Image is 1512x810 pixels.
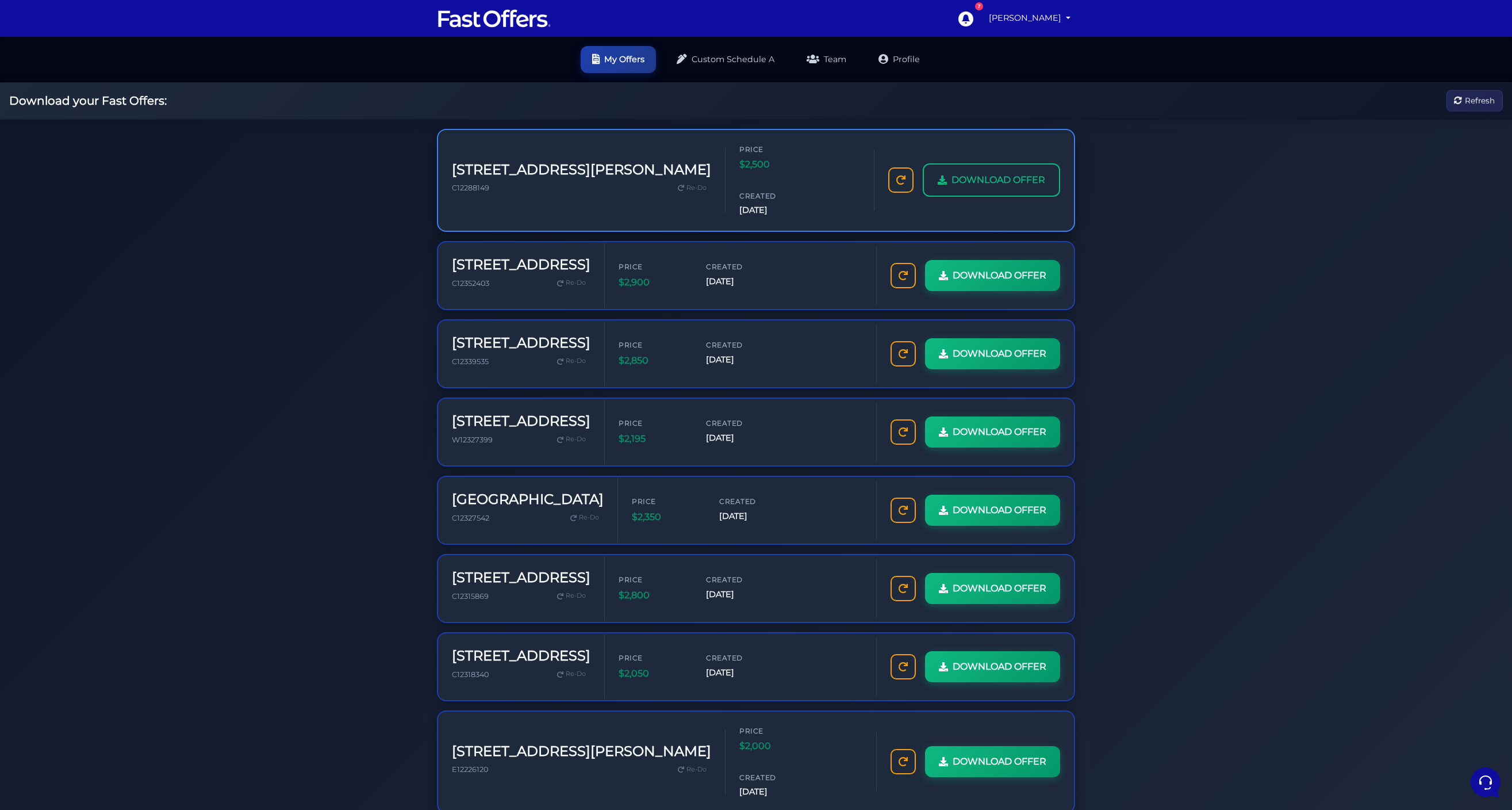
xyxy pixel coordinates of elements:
[673,181,711,196] a: Re-Do
[452,648,590,664] h3: [STREET_ADDRESS]
[452,570,590,586] h3: [STREET_ADDRESS]
[143,161,212,170] a: Open Help Center
[739,739,808,754] span: $2,000
[925,651,1060,682] a: DOWNLOAD OFFER
[619,574,688,585] span: Price
[178,385,193,396] p: Help
[1446,90,1503,112] button: Refresh
[452,357,489,366] span: C12339535
[18,64,93,74] span: Your Conversations
[632,510,701,525] span: $2,350
[953,754,1046,769] span: DOWNLOAD OFFER
[686,183,707,193] span: Re-Do
[452,335,590,351] h3: [STREET_ADDRESS]
[452,743,711,760] h3: [STREET_ADDRESS][PERSON_NAME]
[619,339,688,350] span: Price
[452,184,489,192] span: C12288149
[18,161,78,170] span: Find an Answer
[925,260,1060,291] a: DOWNLOAD OFFER
[452,670,489,679] span: C12318340
[9,369,80,396] button: Home
[452,491,604,508] h3: [GEOGRAPHIC_DATA]
[739,772,808,783] span: Created
[452,435,493,444] span: W12327399
[975,2,983,10] div: 7
[706,339,775,350] span: Created
[984,7,1075,29] a: [PERSON_NAME]
[619,666,688,681] span: $2,050
[706,574,775,585] span: Created
[953,503,1046,518] span: DOWNLOAD OFFER
[18,83,41,106] img: dark
[552,667,590,682] a: Re-Do
[953,659,1046,674] span: DOWNLOAD OFFER
[619,652,688,663] span: Price
[566,356,586,366] span: Re-Do
[739,144,808,155] span: Price
[953,268,1046,283] span: DOWNLOAD OFFER
[673,762,711,777] a: Re-Do
[1465,94,1495,107] span: Refresh
[9,94,167,108] h2: Download your Fast Offers:
[566,278,586,288] span: Re-Do
[953,346,1046,361] span: DOWNLOAD OFFER
[739,190,808,201] span: Created
[26,186,188,197] input: Search for an Article...
[552,354,590,369] a: Re-Do
[739,725,808,736] span: Price
[581,46,656,73] a: My Offers
[452,413,590,430] h3: [STREET_ADDRESS]
[1468,765,1503,800] iframe: Customerly Messenger Launcher
[952,5,978,32] a: 7
[739,157,808,172] span: $2,500
[706,353,775,366] span: [DATE]
[953,425,1046,440] span: DOWNLOAD OFFER
[37,83,60,106] img: dark
[706,418,775,429] span: Created
[452,592,489,601] span: C12315869
[719,510,788,523] span: [DATE]
[99,385,132,396] p: Messages
[619,261,688,272] span: Price
[925,746,1060,777] a: DOWNLOAD OFFER
[923,163,1060,197] a: DOWNLOAD OFFER
[925,573,1060,604] a: DOWNLOAD OFFER
[80,369,151,396] button: Messages
[739,785,808,798] span: [DATE]
[739,204,808,217] span: [DATE]
[566,591,586,601] span: Re-Do
[619,431,688,446] span: $2,195
[706,431,775,445] span: [DATE]
[706,666,775,679] span: [DATE]
[706,588,775,601] span: [DATE]
[632,496,701,507] span: Price
[34,385,54,396] p: Home
[452,257,590,273] h3: [STREET_ADDRESS]
[566,510,604,525] a: Re-Do
[566,669,586,679] span: Re-Do
[619,418,688,429] span: Price
[566,434,586,445] span: Re-Do
[953,581,1046,596] span: DOWNLOAD OFFER
[9,9,193,46] h2: Hello [PERSON_NAME] 👋
[552,589,590,603] a: Re-Do
[706,652,775,663] span: Created
[619,275,688,290] span: $2,900
[452,765,488,774] span: E12226120
[552,276,590,291] a: Re-Do
[452,162,711,178] h3: [STREET_ADDRESS][PERSON_NAME]
[619,353,688,368] span: $2,850
[552,432,590,447] a: Re-Do
[925,495,1060,526] a: DOWNLOAD OFFER
[665,46,786,73] a: Custom Schedule A
[795,46,858,73] a: Team
[925,417,1060,448] a: DOWNLOAD OFFER
[619,588,688,603] span: $2,800
[686,765,707,775] span: Re-Do
[951,173,1045,188] span: DOWNLOAD OFFER
[706,261,775,272] span: Created
[186,64,212,74] a: See all
[579,513,599,523] span: Re-Do
[18,115,212,138] button: Start a Conversation
[925,338,1060,369] a: DOWNLOAD OFFER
